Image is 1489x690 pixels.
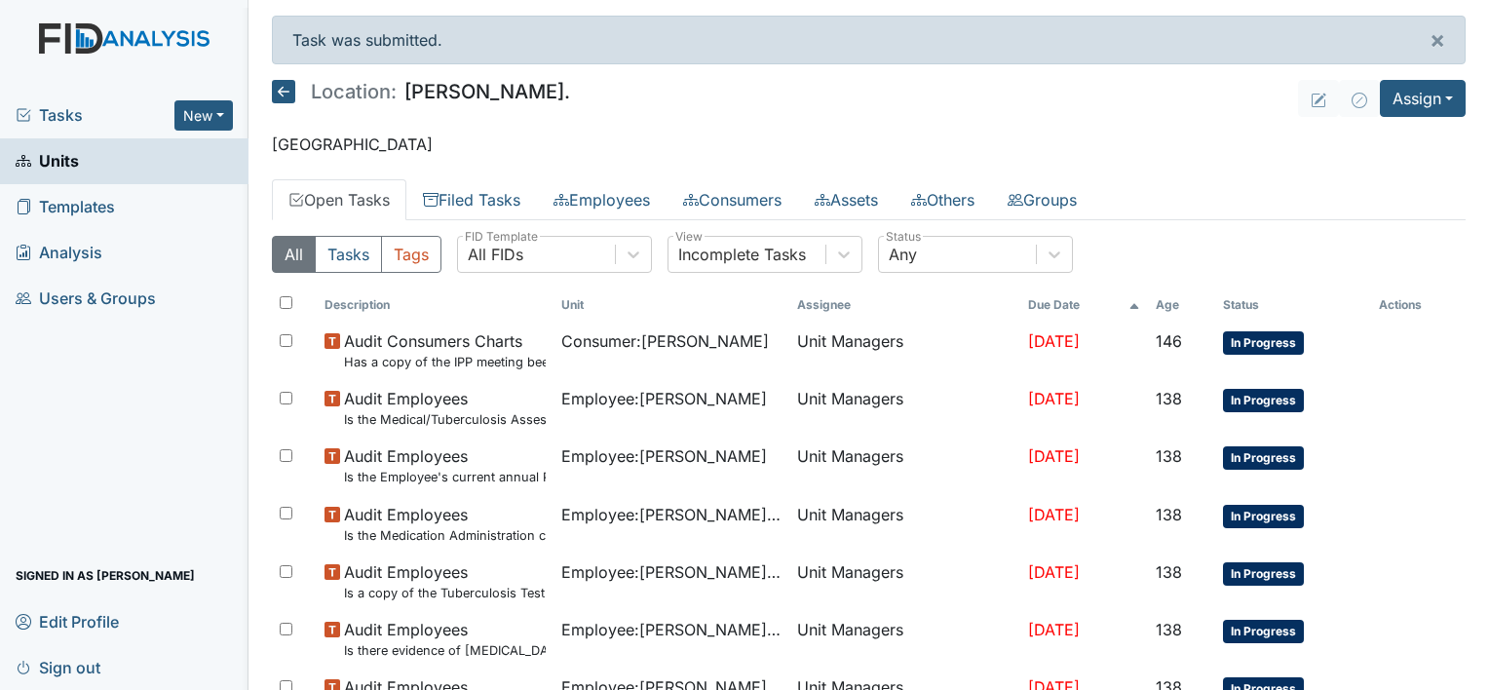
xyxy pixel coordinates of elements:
[16,238,102,268] span: Analysis
[1020,288,1148,322] th: Toggle SortBy
[789,553,1020,610] td: Unit Managers
[1028,505,1080,524] span: [DATE]
[16,103,174,127] a: Tasks
[468,243,523,266] div: All FIDs
[1156,562,1182,582] span: 138
[1028,446,1080,466] span: [DATE]
[1223,562,1304,586] span: In Progress
[554,288,789,322] th: Toggle SortBy
[1156,446,1182,466] span: 138
[1215,288,1371,322] th: Toggle SortBy
[889,243,917,266] div: Any
[344,410,545,429] small: Is the Medical/Tuberculosis Assessment updated annually?
[16,192,115,222] span: Templates
[344,353,545,371] small: Has a copy of the IPP meeting been sent to the Parent/Guardian [DATE] of the meeting?
[16,284,156,314] span: Users & Groups
[1223,446,1304,470] span: In Progress
[991,179,1093,220] a: Groups
[1380,80,1466,117] button: Assign
[561,503,782,526] span: Employee : [PERSON_NAME] [PERSON_NAME]
[789,437,1020,494] td: Unit Managers
[311,82,397,101] span: Location:
[789,495,1020,553] td: Unit Managers
[16,606,119,636] span: Edit Profile
[381,236,441,273] button: Tags
[789,322,1020,379] td: Unit Managers
[1028,389,1080,408] span: [DATE]
[789,288,1020,322] th: Assignee
[406,179,537,220] a: Filed Tasks
[798,179,895,220] a: Assets
[344,503,545,545] span: Audit Employees Is the Medication Administration certificate found in the file?
[344,641,545,660] small: Is there evidence of [MEDICAL_DATA] (probationary [DATE] and post accident)?
[344,618,545,660] span: Audit Employees Is there evidence of drug test (probationary within 90 days and post accident)?
[1430,25,1445,54] span: ×
[561,387,767,410] span: Employee : [PERSON_NAME]
[561,329,769,353] span: Consumer : [PERSON_NAME]
[344,387,545,429] span: Audit Employees Is the Medical/Tuberculosis Assessment updated annually?
[789,379,1020,437] td: Unit Managers
[272,80,570,103] h5: [PERSON_NAME].
[1156,389,1182,408] span: 138
[678,243,806,266] div: Incomplete Tasks
[16,652,100,682] span: Sign out
[272,133,1466,156] p: [GEOGRAPHIC_DATA]
[280,296,292,309] input: Toggle All Rows Selected
[1223,620,1304,643] span: In Progress
[789,610,1020,668] td: Unit Managers
[344,584,545,602] small: Is a copy of the Tuberculosis Test in the file?
[272,236,316,273] button: All
[1410,17,1465,63] button: ×
[272,236,441,273] div: Type filter
[537,179,667,220] a: Employees
[174,100,233,131] button: New
[317,288,553,322] th: Toggle SortBy
[16,146,79,176] span: Units
[1156,620,1182,639] span: 138
[1028,620,1080,639] span: [DATE]
[344,526,545,545] small: Is the Medication Administration certificate found in the file?
[315,236,382,273] button: Tasks
[344,444,545,486] span: Audit Employees Is the Employee's current annual Performance Evaluation on file?
[667,179,798,220] a: Consumers
[344,329,545,371] span: Audit Consumers Charts Has a copy of the IPP meeting been sent to the Parent/Guardian within 30 d...
[272,16,1466,64] div: Task was submitted.
[1371,288,1466,322] th: Actions
[895,179,991,220] a: Others
[1148,288,1215,322] th: Toggle SortBy
[561,444,767,468] span: Employee : [PERSON_NAME]
[1028,331,1080,351] span: [DATE]
[561,560,782,584] span: Employee : [PERSON_NAME] [PERSON_NAME]
[272,179,406,220] a: Open Tasks
[561,618,782,641] span: Employee : [PERSON_NAME] [PERSON_NAME]
[1156,331,1182,351] span: 146
[1156,505,1182,524] span: 138
[1223,331,1304,355] span: In Progress
[1223,505,1304,528] span: In Progress
[344,468,545,486] small: Is the Employee's current annual Performance Evaluation on file?
[344,560,545,602] span: Audit Employees Is a copy of the Tuberculosis Test in the file?
[1028,562,1080,582] span: [DATE]
[1223,389,1304,412] span: In Progress
[16,560,195,591] span: Signed in as [PERSON_NAME]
